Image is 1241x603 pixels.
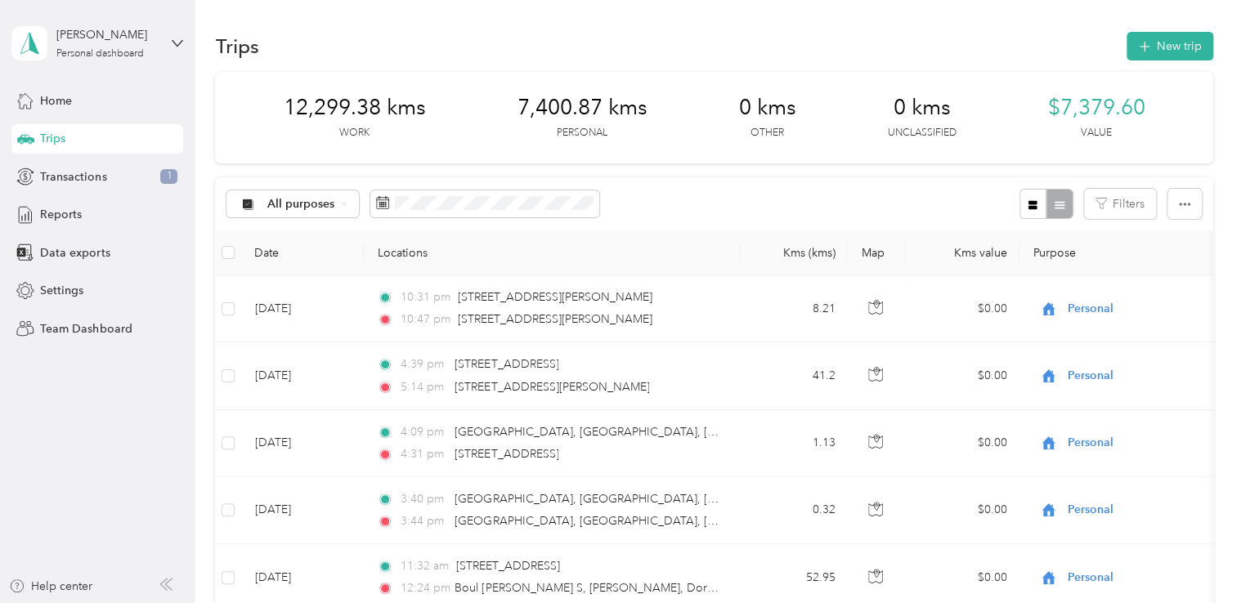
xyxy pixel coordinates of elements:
span: [GEOGRAPHIC_DATA], [GEOGRAPHIC_DATA], [GEOGRAPHIC_DATA] [455,514,821,528]
span: [GEOGRAPHIC_DATA], [GEOGRAPHIC_DATA], [GEOGRAPHIC_DATA] [455,425,821,439]
span: Boul [PERSON_NAME] S, [PERSON_NAME], Dorval, [GEOGRAPHIC_DATA] [455,581,845,595]
span: [GEOGRAPHIC_DATA], [GEOGRAPHIC_DATA], [GEOGRAPHIC_DATA] [455,492,821,506]
td: [DATE] [241,342,364,409]
h1: Trips [215,38,258,55]
span: Transactions [40,168,106,185]
span: 3:44 pm [401,512,447,530]
th: Map [848,230,905,275]
th: Locations [364,230,740,275]
iframe: Everlance-gr Chat Button Frame [1149,511,1241,603]
span: $7,379.60 [1047,95,1145,121]
span: 4:09 pm [401,423,447,441]
td: 1.13 [740,410,848,477]
td: $0.00 [905,410,1019,477]
span: 1 [160,169,177,184]
span: Personal [1068,501,1217,519]
span: [STREET_ADDRESS] [455,357,558,371]
td: 8.21 [740,275,848,342]
span: 10:31 pm [401,288,450,306]
td: $0.00 [905,275,1019,342]
td: $0.00 [905,477,1019,544]
span: 3:40 pm [401,490,447,508]
td: [DATE] [241,477,364,544]
span: Team Dashboard [40,320,132,337]
span: 7,400.87 kms [517,95,647,121]
span: 12,299.38 kms [283,95,425,121]
th: Date [241,230,364,275]
span: Personal [1068,367,1217,385]
span: Reports [40,206,82,223]
span: [STREET_ADDRESS] [456,559,560,573]
td: [DATE] [241,275,364,342]
td: 0.32 [740,477,848,544]
span: 4:39 pm [401,355,447,373]
span: Trips [40,130,65,147]
button: Help center [9,578,92,595]
div: Personal dashboard [56,49,144,59]
span: All purposes [267,199,335,210]
button: New trip [1127,32,1213,60]
span: [STREET_ADDRESS][PERSON_NAME] [458,290,652,304]
td: 41.2 [740,342,848,409]
th: Kms (kms) [740,230,848,275]
p: Unclassified [887,126,956,141]
span: 0 kms [893,95,950,121]
td: [DATE] [241,410,364,477]
span: Personal [1068,300,1217,318]
span: [STREET_ADDRESS] [455,447,558,461]
td: $0.00 [905,342,1019,409]
span: 5:14 pm [401,378,447,396]
span: [STREET_ADDRESS][PERSON_NAME] [455,380,649,394]
span: [STREET_ADDRESS][PERSON_NAME] [458,312,652,326]
span: 10:47 pm [401,310,450,328]
span: 4:31 pm [401,445,447,463]
p: Other [750,126,784,141]
th: Kms value [905,230,1019,275]
span: Personal [1068,434,1217,452]
span: Home [40,92,72,109]
p: Work [339,126,370,141]
span: 12:24 pm [401,579,447,597]
span: 0 kms [738,95,795,121]
div: [PERSON_NAME] [56,26,159,43]
p: Personal [557,126,607,141]
span: Personal [1068,569,1217,587]
span: Data exports [40,244,110,261]
p: Value [1081,126,1112,141]
button: Filters [1084,189,1156,219]
span: 11:32 am [401,557,449,575]
span: Settings [40,282,83,299]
